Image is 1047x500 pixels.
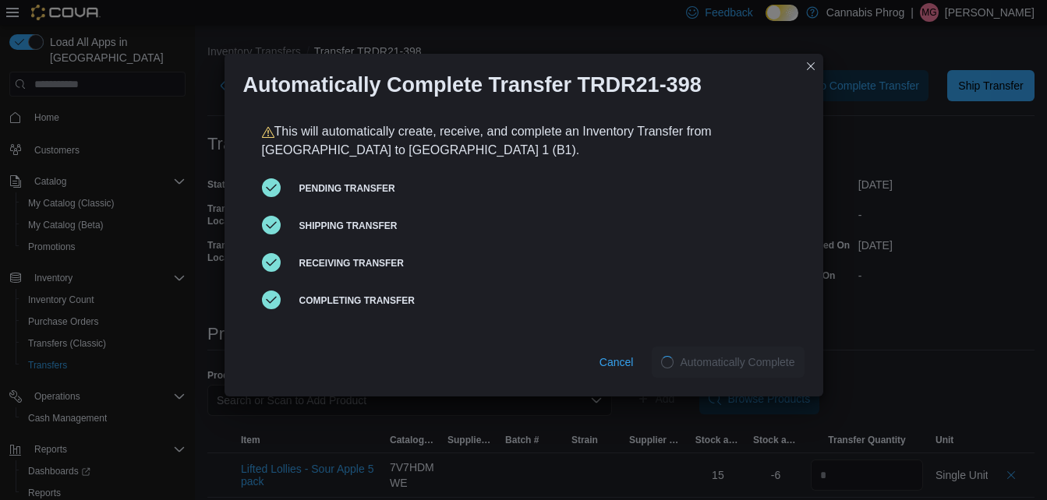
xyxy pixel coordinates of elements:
h6: Shipping Transfer [299,220,786,232]
h6: Pending Transfer [299,182,786,195]
button: Cancel [593,347,640,378]
span: Automatically Complete [680,354,794,370]
button: LoadingAutomatically Complete [652,347,804,378]
h1: Automatically Complete Transfer TRDR21-398 [243,72,702,97]
span: Cancel [600,354,634,370]
h6: Completing Transfer [299,294,786,307]
button: Closes this modal window [801,57,820,76]
h6: Receiving Transfer [299,257,786,269]
span: Loading [660,354,675,370]
p: This will automatically create, receive, and complete an Inventory Transfer from [GEOGRAPHIC_DATA... [262,122,786,160]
